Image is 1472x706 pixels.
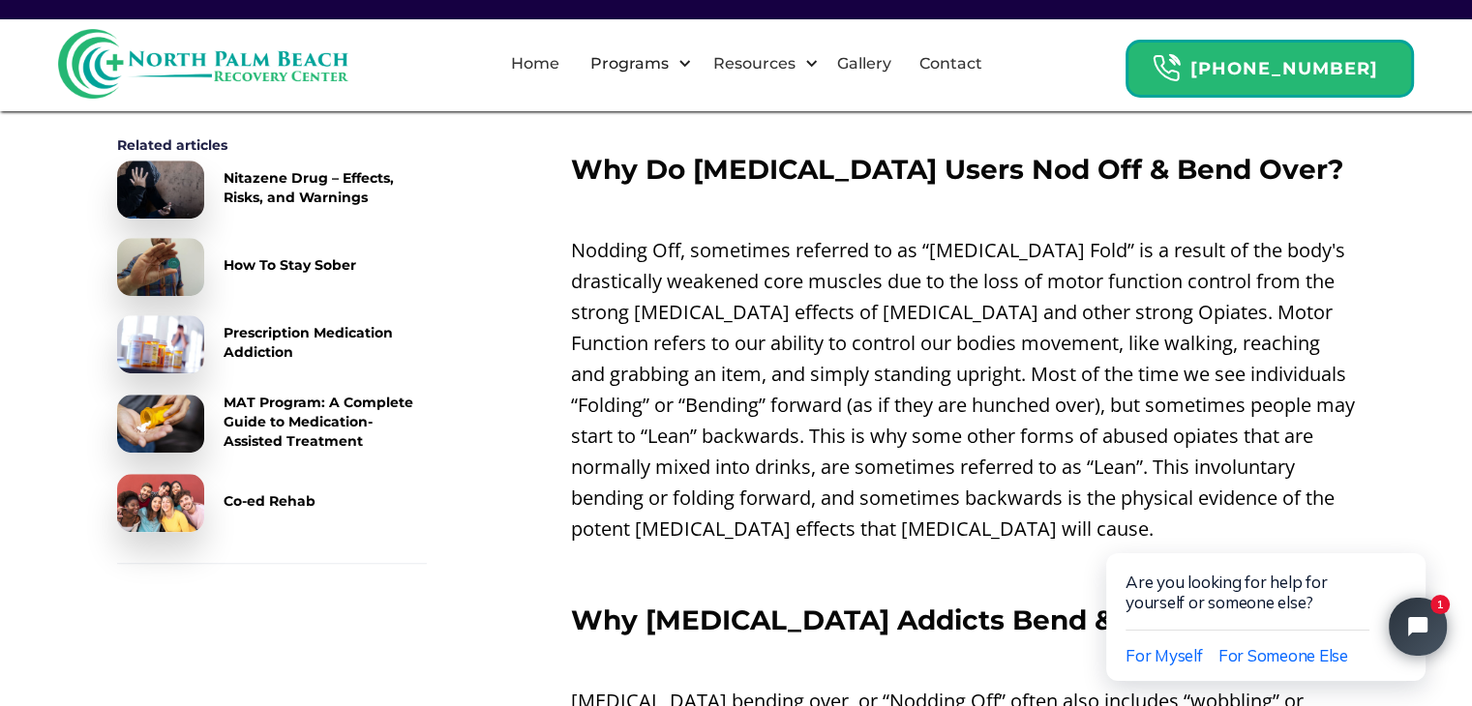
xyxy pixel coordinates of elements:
a: Contact [908,33,994,95]
p: ‍ [571,554,1356,585]
div: MAT Program: A Complete Guide to Medication-Assisted Treatment [224,393,427,451]
strong: Why [MEDICAL_DATA] Addicts Bend & Hunch Over [571,603,1292,636]
a: Gallery [826,33,903,95]
a: Prescription Medication Addiction [117,315,427,373]
img: Header Calendar Icons [1152,53,1181,83]
div: Programs [585,52,673,75]
a: Header Calendar Icons[PHONE_NUMBER] [1126,30,1414,98]
p: Nodding Off, sometimes referred to as “[MEDICAL_DATA] Fold” is a result of the body's drastically... [571,235,1356,544]
div: Resources [707,52,799,75]
div: Programs [573,33,696,95]
p: ‍ [571,103,1356,134]
a: MAT Program: A Complete Guide to Medication-Assisted Treatment [117,393,427,455]
div: Related articles [117,135,427,155]
a: Nitazene Drug – Effects, Risks, and Warnings [117,161,427,219]
div: How To Stay Sober [224,255,356,275]
p: ‍ [571,645,1356,676]
div: Nitazene Drug – Effects, Risks, and Warnings [224,168,427,207]
strong: Why Do [MEDICAL_DATA] Users Nod Off & Bend Over? [571,153,1343,186]
strong: [PHONE_NUMBER] [1190,58,1378,79]
p: ‍ [571,194,1356,225]
div: Resources [696,33,823,95]
a: Home [499,33,571,95]
div: Co-ed Rehab [224,491,315,511]
a: Co-ed Rehab [117,474,427,532]
a: How To Stay Sober [117,238,427,296]
div: Prescription Medication Addiction [224,323,427,362]
iframe: Tidio Chat [1066,492,1472,706]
